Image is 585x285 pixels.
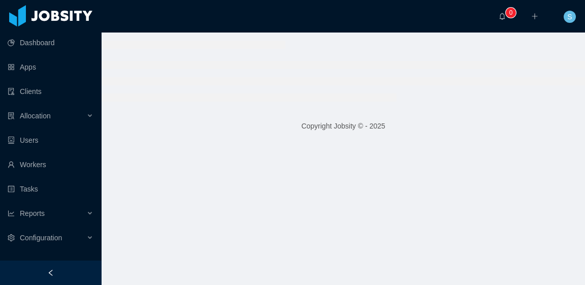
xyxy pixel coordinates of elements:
i: icon: bell [499,13,506,20]
span: Configuration [20,234,62,242]
span: S [567,11,572,23]
sup: 0 [506,8,516,18]
i: icon: line-chart [8,210,15,217]
a: icon: auditClients [8,81,93,102]
i: icon: plus [531,13,538,20]
i: icon: solution [8,112,15,119]
span: Allocation [20,112,51,120]
a: icon: robotUsers [8,130,93,150]
a: icon: appstoreApps [8,57,93,77]
a: icon: userWorkers [8,154,93,175]
i: icon: setting [8,234,15,241]
a: icon: profileTasks [8,179,93,199]
footer: Copyright Jobsity © - 2025 [102,109,585,144]
span: Reports [20,209,45,217]
a: icon: pie-chartDashboard [8,33,93,53]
